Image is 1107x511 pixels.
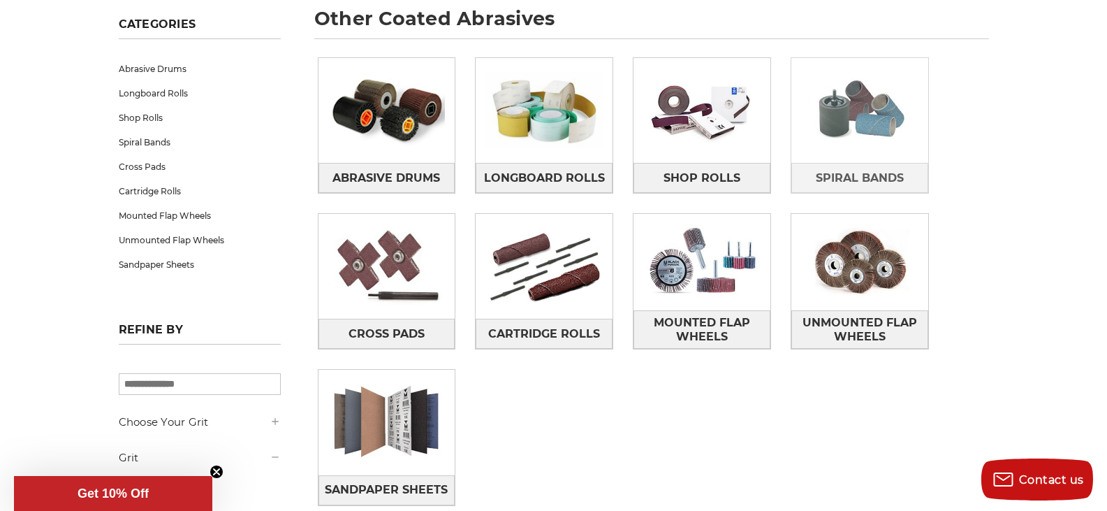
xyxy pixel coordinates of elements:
a: Cartridge Rolls [476,319,613,349]
a: Sandpaper Sheets [318,475,455,505]
span: Sandpaper Sheets [325,478,448,502]
a: Cross Pads [119,154,281,179]
a: Abrasive Drums [318,163,455,193]
span: Abrasive Drums [332,166,440,190]
h5: Grit [119,449,281,466]
span: Spiral Bands [816,166,904,190]
a: Longboard Rolls [119,81,281,106]
img: Cross Pads [318,218,455,315]
img: Unmounted Flap Wheels [791,214,928,310]
span: Cross Pads [349,322,425,346]
span: Shop Rolls [664,166,740,190]
span: Unmounted Flap Wheels [792,311,928,349]
img: Abrasive Drums [318,62,455,159]
a: Abrasive Drums [119,57,281,81]
h5: Categories [119,17,281,39]
span: Mounted Flap Wheels [634,311,770,349]
span: Get 10% Off [78,487,149,501]
a: Unmounted Flap Wheels [791,310,928,349]
a: Coarse (Tan) [119,474,281,498]
span: Cartridge Rolls [488,322,600,346]
a: Cartridge Rolls [119,179,281,203]
a: Sandpaper Sheets [119,252,281,277]
a: Unmounted Flap Wheels [119,228,281,252]
div: Get 10% OffClose teaser [14,476,212,511]
span: Longboard Rolls [484,166,605,190]
img: Shop Rolls [633,62,770,159]
h1: other coated abrasives [314,9,989,39]
h5: Choose Your Grit [119,414,281,431]
button: Close teaser [210,465,223,479]
img: Spiral Bands [791,62,928,159]
a: Shop Rolls [119,106,281,130]
h5: Refine by [119,323,281,345]
img: Sandpaper Sheets [318,374,455,470]
button: Contact us [981,459,1093,501]
a: Cross Pads [318,319,455,349]
a: Spiral Bands [791,163,928,193]
a: Longboard Rolls [476,163,613,193]
img: Longboard Rolls [476,62,613,159]
span: Contact us [1019,473,1084,487]
img: Cartridge Rolls [476,218,613,315]
a: Shop Rolls [633,163,770,193]
a: Mounted Flap Wheels [119,203,281,228]
a: Mounted Flap Wheels [633,310,770,349]
a: Spiral Bands [119,130,281,154]
img: Mounted Flap Wheels [633,214,770,310]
